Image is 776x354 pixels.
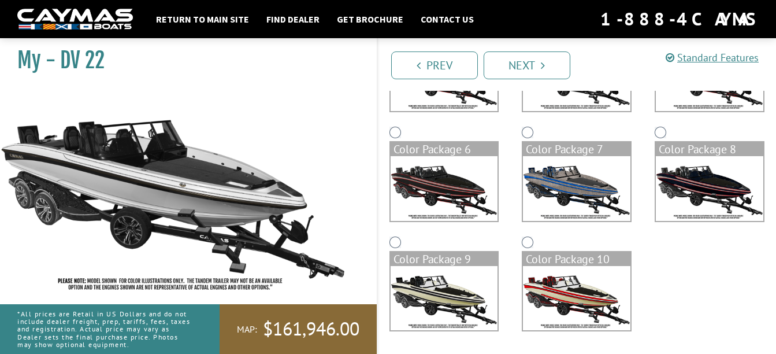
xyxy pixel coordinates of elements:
img: color_package_369.png [656,156,763,220]
div: Color Package 10 [523,252,630,266]
a: Standard Features [666,51,759,64]
a: Find Dealer [261,12,325,27]
p: *All prices are Retail in US Dollars and do not include dealer freight, prep, tariffs, fees, taxe... [17,304,194,354]
a: Next [484,51,570,79]
div: Color Package 9 [391,252,498,266]
a: Contact Us [415,12,480,27]
img: white-logo-c9c8dbefe5ff5ceceb0f0178aa75bf4bb51f6bca0971e226c86eb53dfe498488.png [17,9,133,30]
img: color_package_370.png [391,266,498,330]
a: Prev [391,51,478,79]
div: Color Package 7 [523,142,630,156]
a: MAP:$161,946.00 [220,304,377,354]
span: $161,946.00 [263,317,359,341]
a: Return to main site [150,12,255,27]
div: Color Package 8 [656,142,763,156]
img: color_package_367.png [391,156,498,220]
a: Get Brochure [331,12,409,27]
img: color_package_371.png [523,266,630,330]
div: 1-888-4CAYMAS [600,6,759,32]
h1: My - DV 22 [17,47,348,73]
div: Color Package 6 [391,142,498,156]
span: MAP: [237,323,257,335]
img: color_package_368.png [523,156,630,220]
